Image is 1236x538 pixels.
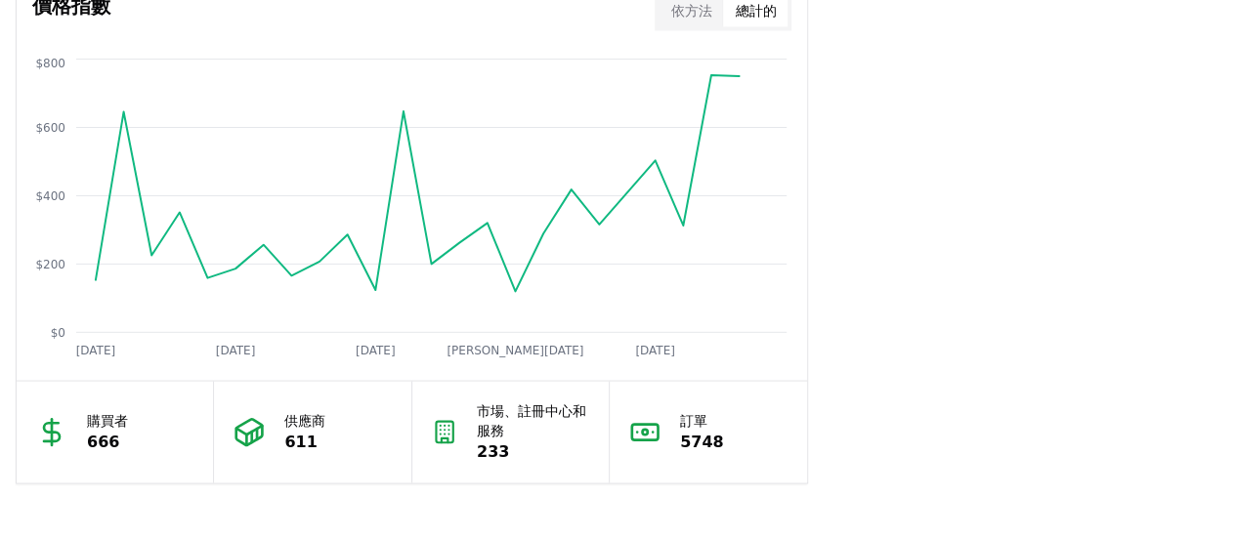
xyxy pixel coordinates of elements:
tspan: $800 [35,56,65,69]
font: 5748 [680,432,724,450]
tspan: [DATE] [76,343,116,356]
tspan: [PERSON_NAME][DATE] [448,343,584,356]
font: 233 [477,441,509,460]
font: 市場、註冊中心和服務 [477,402,586,437]
tspan: [DATE] [216,343,256,356]
font: 總計的 [735,3,776,19]
tspan: $600 [35,120,65,134]
font: 666 [87,432,119,450]
font: 購買者 [87,412,128,428]
tspan: $0 [51,325,65,339]
tspan: [DATE] [356,343,396,356]
tspan: [DATE] [636,343,676,356]
font: 供應商 [284,412,325,428]
tspan: $200 [35,257,65,270]
font: 611 [284,432,317,450]
font: 訂單 [680,412,707,428]
tspan: $400 [35,188,65,202]
font: 依方法 [670,3,711,19]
